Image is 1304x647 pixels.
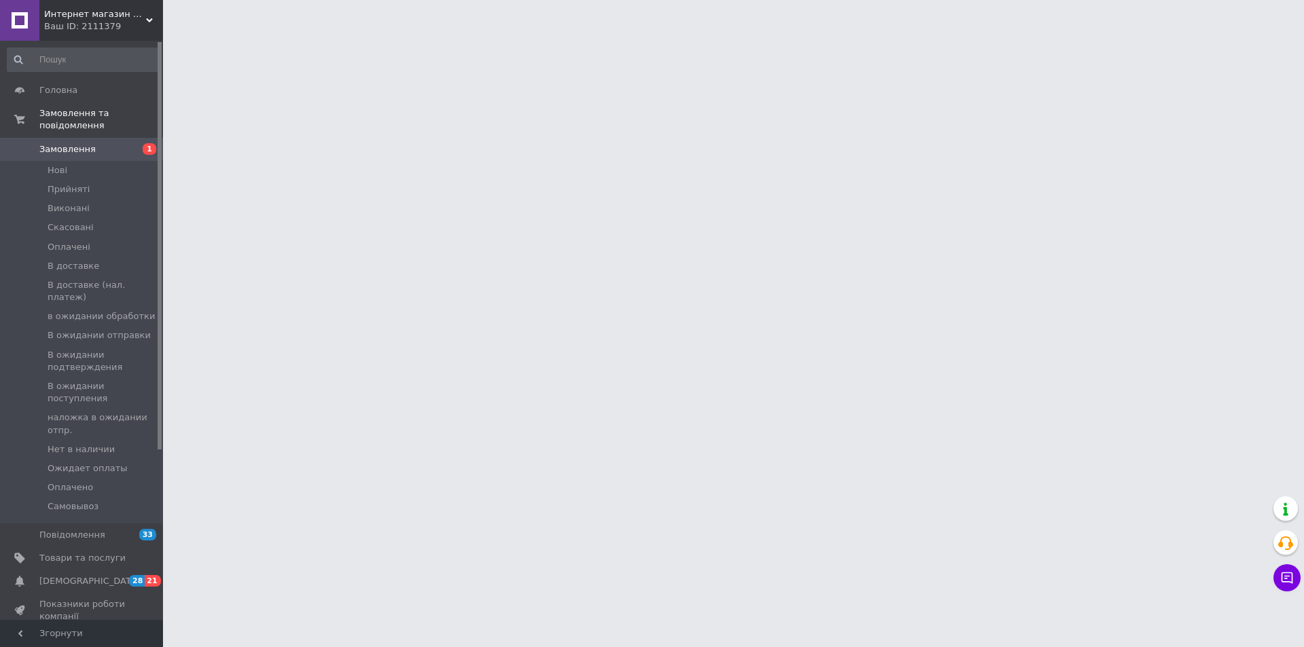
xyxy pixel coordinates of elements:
[44,8,146,20] span: Интернет магазин arlet
[143,143,156,155] span: 1
[48,279,159,303] span: В доставке (нал. платеж)
[48,310,155,322] span: в ожидании обработки
[129,575,145,587] span: 28
[48,411,159,436] span: наложка в ожидании отпр.
[39,552,126,564] span: Товари та послуги
[139,529,156,540] span: 33
[48,462,128,475] span: Ожидает оплаты
[48,443,115,456] span: Нет в наличии
[39,598,126,623] span: Показники роботи компанії
[145,575,160,587] span: 21
[48,380,159,405] span: В ожидании поступления
[39,529,105,541] span: Повідомлення
[48,349,159,373] span: В ожидании подтверждения
[39,107,163,132] span: Замовлення та повідомлення
[48,481,93,494] span: Оплачено
[48,241,90,253] span: Оплачені
[39,575,140,587] span: [DEMOGRAPHIC_DATA]
[39,84,77,96] span: Головна
[1273,564,1301,591] button: Чат з покупцем
[48,500,98,513] span: Самовывоз
[7,48,160,72] input: Пошук
[48,329,151,341] span: В ожидании отправки
[48,260,99,272] span: В доставке
[44,20,163,33] div: Ваш ID: 2111379
[48,221,94,234] span: Скасовані
[39,143,96,155] span: Замовлення
[48,164,67,177] span: Нові
[48,202,90,215] span: Виконані
[48,183,90,196] span: Прийняті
